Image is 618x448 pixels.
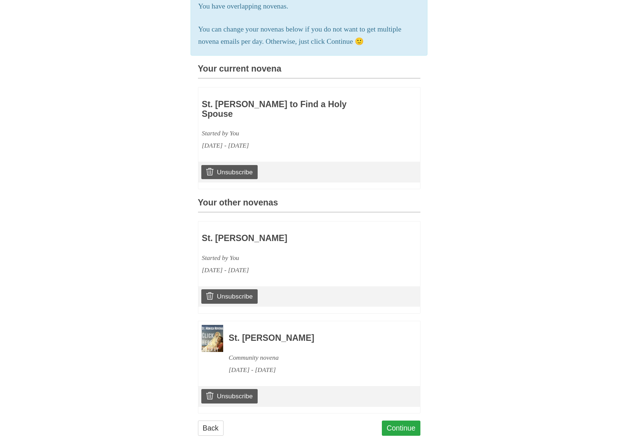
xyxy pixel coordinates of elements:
h3: St. [PERSON_NAME] to Find a Holy Spouse [202,100,373,119]
div: [DATE] - [DATE] [202,264,373,276]
div: Started by You [202,127,373,139]
a: Continue [382,421,420,436]
a: Unsubscribe [201,389,257,403]
a: Back [198,421,224,436]
img: Novena image [202,325,223,352]
a: Unsubscribe [201,165,257,179]
h3: St. [PERSON_NAME] [229,333,400,343]
div: Started by You [202,252,373,264]
p: You can change your novenas below if you do not want to get multiple novena emails per day. Other... [198,23,420,48]
div: [DATE] - [DATE] [202,139,373,152]
a: Unsubscribe [201,289,257,303]
h3: Your current novena [198,64,420,79]
div: [DATE] - [DATE] [229,364,400,376]
div: Community novena [229,352,400,364]
p: You have overlapping novenas. [198,0,420,13]
h3: Your other novenas [198,198,420,213]
h3: St. [PERSON_NAME] [202,234,373,243]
